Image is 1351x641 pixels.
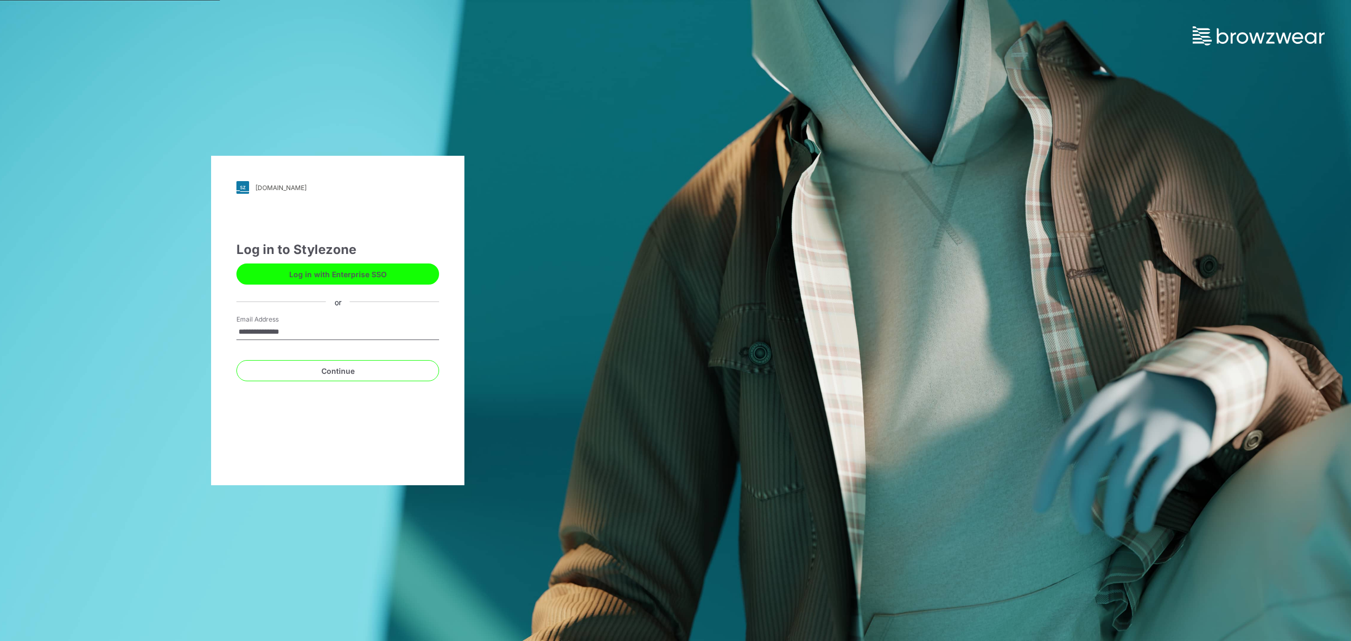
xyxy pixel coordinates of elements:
[1193,26,1325,45] img: browzwear-logo.73288ffb.svg
[236,263,439,285] button: Log in with Enterprise SSO
[236,360,439,381] button: Continue
[326,296,350,307] div: or
[236,181,249,194] img: svg+xml;base64,PHN2ZyB3aWR0aD0iMjgiIGhlaWdodD0iMjgiIHZpZXdCb3g9IjAgMCAyOCAyOCIgZmlsbD0ibm9uZSIgeG...
[236,315,310,324] label: Email Address
[255,184,307,192] div: [DOMAIN_NAME]
[236,181,439,194] a: [DOMAIN_NAME]
[236,240,439,259] div: Log in to Stylezone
